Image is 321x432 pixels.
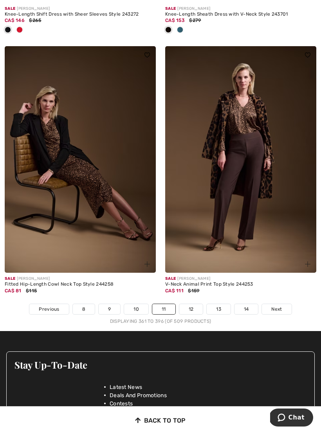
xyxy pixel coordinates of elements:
[2,24,14,37] div: Black
[165,6,316,12] div: [PERSON_NAME]
[189,18,201,23] span: $279
[234,304,258,314] a: 14
[305,52,310,57] img: heart_black_full.svg
[188,288,199,293] span: $159
[5,276,156,282] div: [PERSON_NAME]
[5,288,22,293] span: CA$ 81
[165,288,184,293] span: CA$ 111
[110,391,167,400] span: Deals And Promotions
[152,304,175,314] a: 11
[179,304,203,314] a: 12
[99,304,120,314] a: 9
[165,276,176,281] span: Sale
[124,304,148,314] a: 10
[5,46,156,273] img: Fitted Hip-Length Cowl Neck Top Style 244258. Beige/Black
[165,46,316,273] img: V-Neck Animal Print Top Style 244253. Beige/Black
[144,52,150,57] img: heart_black_full.svg
[262,304,291,314] a: Next
[26,288,37,293] span: $115
[14,24,25,37] div: Lipstick Red 173
[305,261,310,267] img: plus_v2.svg
[162,24,174,37] div: Black
[270,409,313,428] iframe: Opens a widget where you can chat to one of our agents
[5,6,156,12] div: [PERSON_NAME]
[39,306,59,313] span: Previous
[5,18,25,23] span: CA$ 146
[29,18,41,23] span: $265
[165,12,316,17] div: Knee-Length Sheath Dress with V-Neck Style 243701
[271,306,282,313] span: Next
[5,6,15,11] span: Sale
[14,360,307,370] h3: Stay Up-To-Date
[110,400,133,408] span: Contests
[110,383,142,391] span: Latest News
[5,12,156,17] div: Knee-Length Shift Dress with Sheer Sleeves Style 243272
[165,276,316,282] div: [PERSON_NAME]
[165,18,185,23] span: CA$ 153
[5,276,15,281] span: Sale
[5,282,156,287] div: Fitted Hip-Length Cowl Neck Top Style 244258
[174,24,186,37] div: Twilight
[29,304,69,314] a: Previous
[73,304,95,314] a: 8
[165,282,316,287] div: V-Neck Animal Print Top Style 244253
[165,6,176,11] span: Sale
[144,261,150,267] img: plus_v2.svg
[207,304,231,314] a: 13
